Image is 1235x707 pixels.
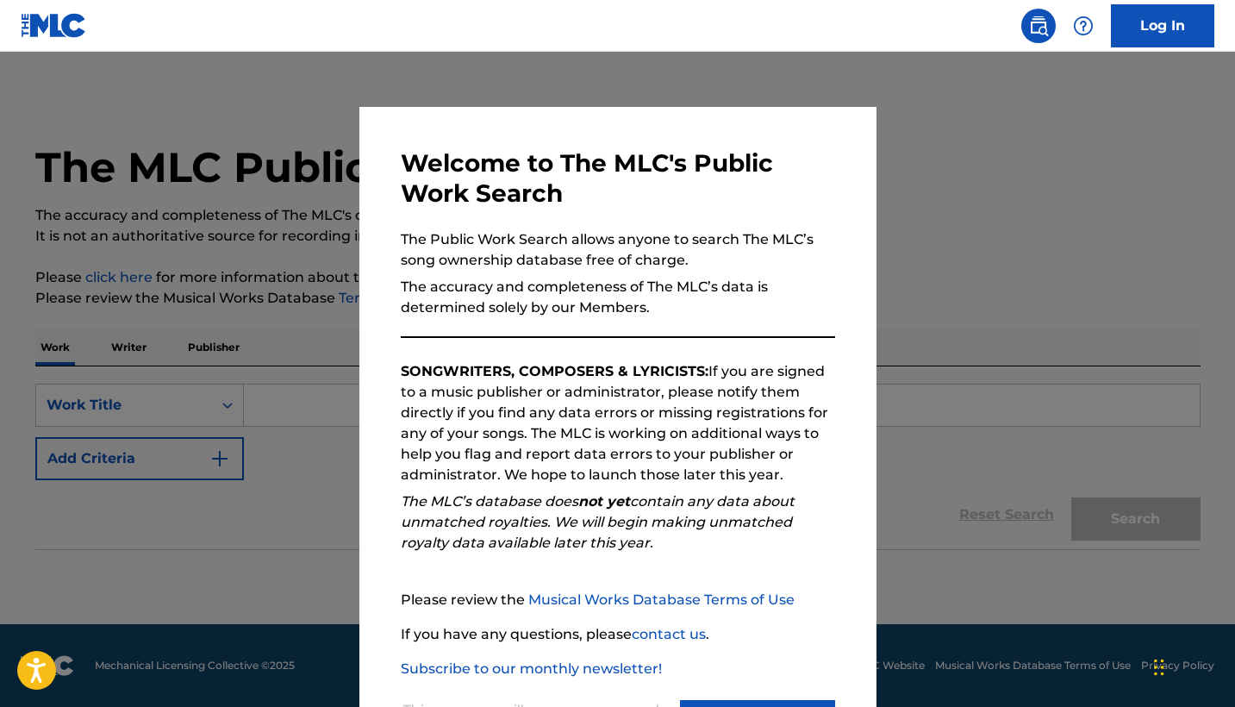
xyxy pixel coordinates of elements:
h3: Welcome to The MLC's Public Work Search [401,148,835,209]
p: The accuracy and completeness of The MLC’s data is determined solely by our Members. [401,277,835,318]
iframe: Chat Widget [1149,624,1235,707]
em: The MLC’s database does contain any data about unmatched royalties. We will begin making unmatche... [401,493,795,551]
p: Please review the [401,590,835,610]
p: If you are signed to a music publisher or administrator, please notify them directly if you find ... [401,361,835,485]
p: If you have any questions, please . [401,624,835,645]
div: Help [1066,9,1101,43]
a: contact us [632,626,706,642]
a: Log In [1111,4,1214,47]
img: search [1028,16,1049,36]
img: help [1073,16,1094,36]
div: Drag [1154,641,1164,693]
a: Public Search [1021,9,1056,43]
p: The Public Work Search allows anyone to search The MLC’s song ownership database free of charge. [401,229,835,271]
strong: SONGWRITERS, COMPOSERS & LYRICISTS: [401,363,708,379]
img: MLC Logo [21,13,87,38]
a: Musical Works Database Terms of Use [528,591,795,608]
strong: not yet [578,493,630,510]
a: Subscribe to our monthly newsletter! [401,660,662,677]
